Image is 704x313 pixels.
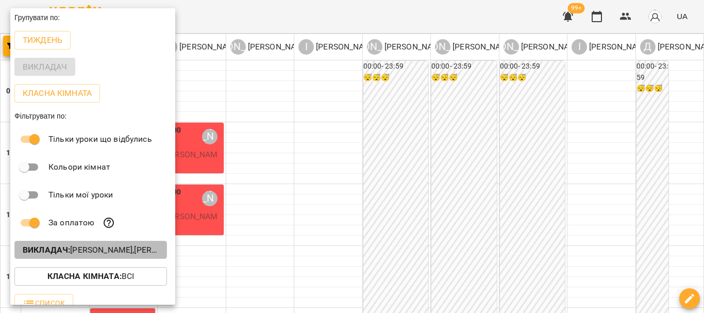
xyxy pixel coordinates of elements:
b: Класна кімната : [47,271,122,281]
button: Класна кімната [14,84,100,103]
b: Викладач : [23,245,70,255]
p: Тільки мої уроки [48,189,113,201]
span: Список [23,297,65,309]
p: Тиждень [23,34,62,46]
p: Кольори кімнат [48,161,110,173]
p: Тільки уроки що відбулись [48,133,152,145]
button: Класна кімната:Всі [14,267,167,286]
p: Класна кімната [23,87,92,100]
p: Всі [47,270,135,283]
p: За оплатою [48,217,94,229]
div: Фільтрувати по: [10,107,175,125]
button: Список [14,294,73,312]
div: Групувати по: [10,8,175,27]
button: Тиждень [14,31,71,50]
p: [PERSON_NAME],[PERSON_NAME],[PERSON_NAME],[PERSON_NAME],[PERSON_NAME],[PERSON_NAME],[PERSON_NAME]... [23,244,159,256]
button: Викладач:[PERSON_NAME],[PERSON_NAME],[PERSON_NAME],[PERSON_NAME],[PERSON_NAME],[PERSON_NAME],[PER... [14,241,167,259]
